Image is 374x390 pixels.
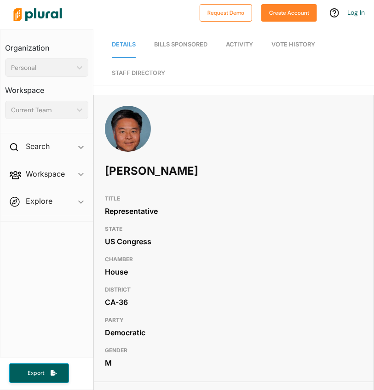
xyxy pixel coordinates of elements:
div: Democratic [105,326,362,339]
span: Activity [226,41,253,48]
button: Request Demo [200,4,252,22]
a: Details [112,32,136,58]
a: Staff Directory [112,60,165,86]
a: Activity [226,32,253,58]
span: Export [21,369,51,377]
button: Create Account [261,4,317,22]
div: Current Team [11,105,73,115]
h1: [PERSON_NAME] [105,157,259,185]
h3: Organization [5,34,88,55]
a: Bills Sponsored [154,32,207,58]
img: Headshot of Ted Lieu [105,106,151,162]
a: Vote History [271,32,315,58]
h3: CHAMBER [105,254,362,265]
span: Vote History [271,41,315,48]
h3: PARTY [105,315,362,326]
div: House [105,265,362,279]
button: Export [9,363,69,383]
div: US Congress [105,235,362,248]
h3: DISTRICT [105,284,362,295]
h3: STATE [105,224,362,235]
h2: Search [26,141,50,151]
h3: GENDER [105,345,362,356]
div: Representative [105,204,362,218]
span: Details [112,41,136,48]
h3: TITLE [105,193,362,204]
div: M [105,356,362,370]
h3: Workspace [5,77,88,97]
div: CA-36 [105,295,362,309]
span: Bills Sponsored [154,41,207,48]
a: Create Account [261,7,317,17]
a: Request Demo [200,7,252,17]
div: Personal [11,63,73,73]
a: Log In [347,8,365,17]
